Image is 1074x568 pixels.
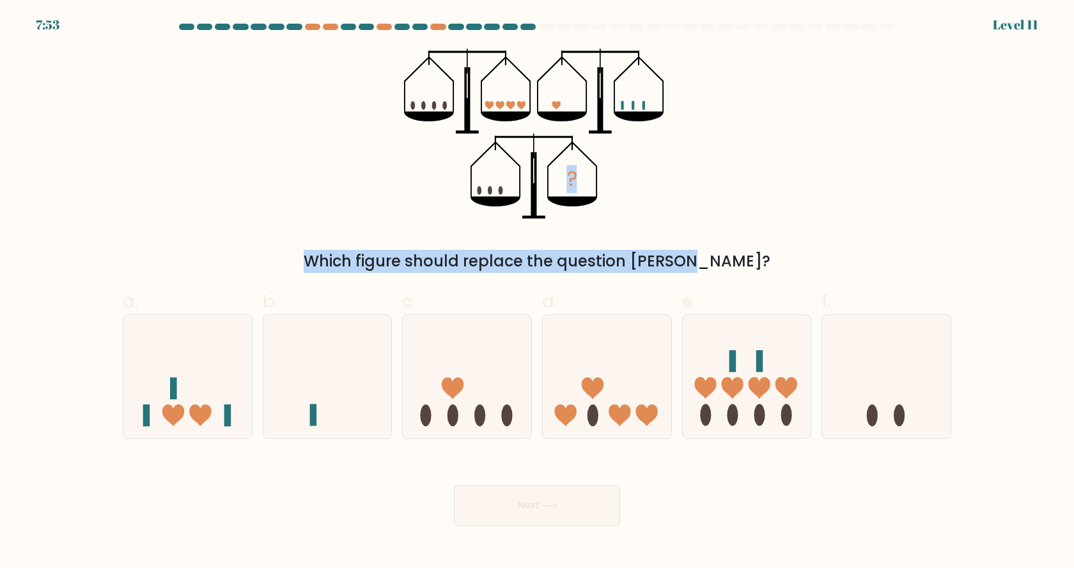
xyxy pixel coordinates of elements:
span: c. [402,289,416,314]
span: e. [682,289,696,314]
span: b. [263,289,278,314]
div: Level 11 [993,15,1038,35]
span: d. [542,289,557,314]
tspan: ? [567,165,577,194]
div: 7:53 [36,15,59,35]
span: f. [821,289,830,314]
span: a. [123,289,138,314]
div: Which figure should replace the question [PERSON_NAME]? [130,250,944,273]
button: Next [454,485,620,526]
